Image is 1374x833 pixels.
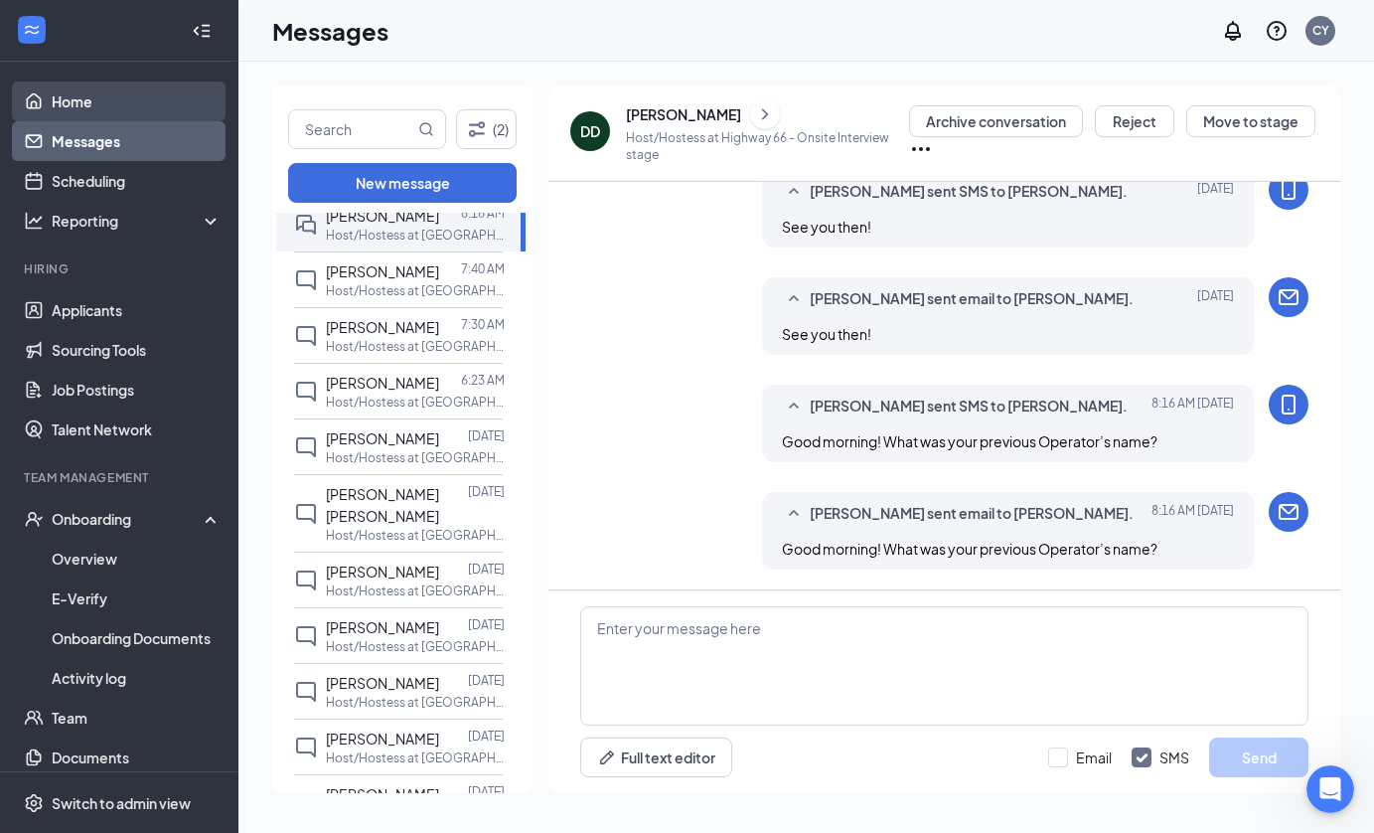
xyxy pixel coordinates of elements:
p: Host/Hostess at [GEOGRAPHIC_DATA] [326,638,505,655]
svg: Email [1277,285,1300,309]
div: *what does [287,602,366,622]
span: [DATE] 8:16 AM [1151,395,1234,418]
a: Onboarding Documents [52,618,222,658]
svg: Analysis [24,211,44,231]
span: Good morning! What was your previous Operator’s name? [782,432,1157,450]
h1: Messages [272,14,388,48]
button: Reject [1095,105,1174,137]
div: Team Management [24,469,218,486]
div: For an applicant, hat does the option of "mark as inactive' do? In what situation would I use tha... [72,506,382,588]
strong: Submitted [161,283,236,298]
svg: Email [1277,500,1300,524]
div: Kiara • 2m ago [32,474,123,486]
a: Documents [52,738,222,777]
div: Hiring [24,260,218,277]
a: Scheduling [52,161,222,201]
svg: SmallChevronUp [782,502,806,526]
div: Fin says… [16,117,382,254]
a: Messages [52,121,222,161]
p: Host/Hostess at [GEOGRAPHIC_DATA] [326,527,505,544]
a: E-Verify [52,579,222,618]
p: 7:30 AM [461,316,505,333]
span: [PERSON_NAME] sent email to [PERSON_NAME]. [810,287,1134,311]
span: [PERSON_NAME] [326,318,439,336]
a: Talent Network [52,410,222,449]
span: [DATE] [1197,180,1234,204]
p: Host/Hostess at [GEOGRAPHIC_DATA] [326,282,505,299]
div: *what does [271,590,382,634]
svg: ChatInactive [294,680,318,704]
h1: Kiara [96,10,137,25]
p: Host/Hostess at Highway 66 - Onsite Interview stage [626,129,909,163]
svg: Notifications [1221,19,1245,43]
a: Applicants [52,290,222,330]
svg: Collapse [192,21,212,41]
svg: SmallChevronUp [782,395,806,418]
button: Send a message… [341,643,373,675]
span: Good morning! What was your previous Operator’s name? [782,540,1157,558]
p: [DATE] [468,728,505,745]
div: Carrie says… [16,506,382,590]
svg: ChatInactive [294,268,318,292]
svg: Pen [597,748,617,767]
p: [DATE] [468,427,505,444]
svg: UserCheck [24,509,44,529]
a: Activity log [52,658,222,698]
button: Gif picker [63,651,78,667]
button: Full text editorPen [580,738,732,777]
b: Kiara [123,329,159,343]
div: Carrie says… [16,58,382,117]
button: Filter (2) [456,109,517,149]
span: [PERSON_NAME] [326,262,439,280]
p: [DATE] [468,561,505,578]
button: Archive conversation [909,105,1083,137]
span: See you then! [782,325,871,343]
a: Home [52,82,222,121]
p: 8:16 AM [461,205,505,222]
p: [DATE] [468,783,505,800]
p: Host/Hostess at [GEOGRAPHIC_DATA] [326,583,505,599]
svg: ChatInactive [294,791,318,815]
p: Active [96,25,136,45]
a: Job Postings [52,370,222,410]
span: Support Request [150,81,272,96]
div: [PERSON_NAME] [626,104,741,124]
p: [DATE] [468,483,505,500]
div: The team will get back to you on this. Our usual reply time is under 1 minute. You'll get replies... [32,129,310,227]
a: Overview [52,539,222,579]
textarea: Message… [17,609,381,643]
span: [PERSON_NAME] [PERSON_NAME] [326,485,439,525]
span: [PERSON_NAME] [326,429,439,447]
p: Host/Hostess at [GEOGRAPHIC_DATA] [326,750,505,766]
span: [PERSON_NAME] [326,674,439,692]
button: Send [1209,738,1308,777]
svg: Ellipses [909,137,933,161]
span: Ticket has been created • 2m ago [105,262,317,278]
svg: ChatInactive [294,435,318,459]
span: [PERSON_NAME] [326,730,439,748]
p: [DATE] [468,672,505,689]
p: 6:23 AM [461,372,505,389]
div: Reporting [52,211,223,231]
svg: ChatInactive [294,380,318,404]
b: [EMAIL_ADDRESS][DOMAIN_NAME] [32,188,187,224]
a: Team [52,698,222,738]
span: [PERSON_NAME] [326,207,439,225]
svg: ChatInactive [294,624,318,648]
div: Close [349,8,384,44]
button: Home [311,8,349,46]
svg: Settings [24,793,44,813]
svg: DoubleChat [294,213,318,237]
img: Profile image for Kiara [57,11,88,43]
div: CY [1312,22,1329,39]
svg: ChatInactive [294,324,318,348]
svg: MobileSms [1277,178,1300,202]
div: The team will get back to you on this. Our usual reply time is under 1 minute.You'll get replies ... [16,117,326,239]
svg: QuestionInfo [1265,19,1289,43]
div: Carrie says… [16,590,382,658]
p: Host/Hostess at [GEOGRAPHIC_DATA] [326,694,505,711]
span: [DATE] 8:16 AM [1151,502,1234,526]
span: [PERSON_NAME] [326,618,439,636]
svg: ChatInactive [294,502,318,526]
button: New message [288,163,517,203]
